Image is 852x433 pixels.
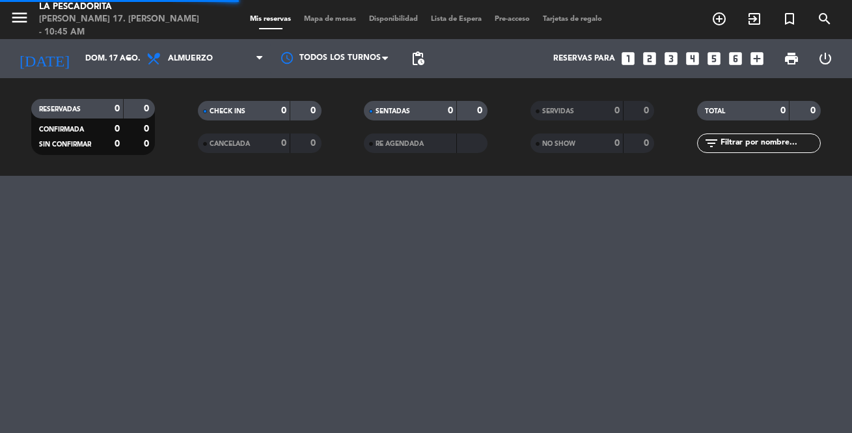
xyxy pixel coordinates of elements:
span: TOTAL [705,108,725,115]
i: looks_two [641,50,658,67]
span: Disponibilidad [363,16,424,23]
span: Almuerzo [168,54,213,63]
i: looks_5 [706,50,722,67]
span: Mis reservas [243,16,297,23]
span: SIN CONFIRMAR [39,141,91,148]
i: add_box [749,50,765,67]
strong: 0 [644,106,652,115]
div: LOG OUT [808,39,842,78]
i: looks_6 [727,50,744,67]
button: menu [10,8,29,32]
span: Tarjetas de regalo [536,16,609,23]
strong: 0 [144,139,152,148]
span: NO SHOW [542,141,575,147]
i: looks_one [620,50,637,67]
div: La Pescadorita [39,1,203,14]
i: exit_to_app [747,11,762,27]
strong: 0 [614,106,620,115]
strong: 0 [448,106,453,115]
strong: 0 [810,106,818,115]
i: turned_in_not [782,11,797,27]
span: Lista de Espera [424,16,488,23]
strong: 0 [477,106,485,115]
input: Filtrar por nombre... [719,136,820,150]
strong: 0 [780,106,786,115]
span: CHECK INS [210,108,245,115]
span: Mapa de mesas [297,16,363,23]
span: print [784,51,799,66]
i: power_settings_new [818,51,833,66]
i: menu [10,8,29,27]
span: RESERVADAS [39,106,81,113]
strong: 0 [115,124,120,133]
span: CANCELADA [210,141,250,147]
i: [DATE] [10,44,79,73]
span: SENTADAS [376,108,410,115]
strong: 0 [115,139,120,148]
i: add_circle_outline [711,11,727,27]
strong: 0 [281,139,286,148]
i: search [817,11,832,27]
div: [PERSON_NAME] 17. [PERSON_NAME] - 10:45 AM [39,13,203,38]
span: pending_actions [410,51,426,66]
i: arrow_drop_down [121,51,137,66]
strong: 0 [144,124,152,133]
strong: 0 [310,106,318,115]
span: SERVIDAS [542,108,574,115]
span: Reservas para [553,54,615,63]
strong: 0 [644,139,652,148]
strong: 0 [281,106,286,115]
i: filter_list [704,135,719,151]
strong: 0 [310,139,318,148]
i: looks_4 [684,50,701,67]
strong: 0 [614,139,620,148]
i: looks_3 [663,50,680,67]
strong: 0 [144,104,152,113]
span: CONFIRMADA [39,126,84,133]
span: RE AGENDADA [376,141,424,147]
strong: 0 [115,104,120,113]
span: Pre-acceso [488,16,536,23]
